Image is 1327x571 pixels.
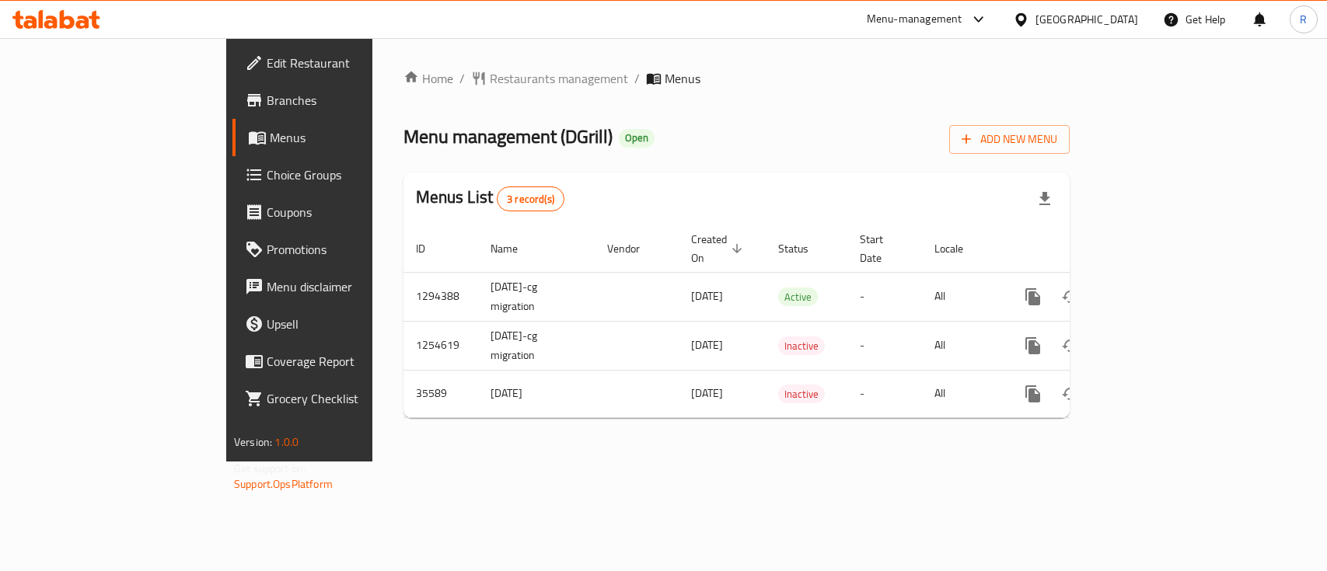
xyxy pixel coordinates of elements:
div: Menu-management [867,10,962,29]
span: Grocery Checklist [267,389,435,408]
div: Inactive [778,385,825,403]
span: Open [619,131,655,144]
li: / [459,69,465,88]
a: Coupons [232,193,448,231]
span: Coverage Report [267,352,435,371]
a: Choice Groups [232,156,448,193]
a: Promotions [232,231,448,268]
a: Grocery Checklist [232,380,448,417]
div: Export file [1026,180,1063,218]
span: Vendor [607,239,660,258]
button: Change Status [1052,327,1089,364]
span: Restaurants management [490,69,628,88]
span: Inactive [778,385,825,403]
td: [DATE]-cg migration [478,272,595,321]
button: Add New Menu [949,125,1070,154]
span: Get support on: [234,458,306,479]
div: Total records count [497,186,564,211]
li: / [634,69,640,88]
a: Menus [232,119,448,156]
td: All [922,272,1002,321]
span: [DATE] [691,383,723,403]
a: Upsell [232,305,448,343]
td: [DATE]-cg migration [478,321,595,370]
h2: Menus List [416,186,564,211]
span: Promotions [267,240,435,259]
a: Restaurants management [471,69,628,88]
a: Edit Restaurant [232,44,448,82]
th: Actions [1002,225,1176,273]
span: Created On [691,230,747,267]
td: All [922,370,1002,417]
span: R [1300,11,1307,28]
td: - [847,370,922,417]
table: enhanced table [403,225,1176,418]
span: Version: [234,432,272,452]
span: Inactive [778,337,825,355]
button: more [1014,327,1052,364]
span: ID [416,239,445,258]
td: All [922,321,1002,370]
a: Support.OpsPlatform [234,474,333,494]
span: Coupons [267,203,435,221]
a: Coverage Report [232,343,448,380]
span: Choice Groups [267,165,435,184]
span: Menus [665,69,700,88]
span: Start Date [860,230,903,267]
span: Menu management ( DGrill ) [403,119,613,154]
nav: breadcrumb [403,69,1070,88]
button: Change Status [1052,278,1089,315]
td: [DATE] [478,370,595,417]
span: Menus [270,128,435,147]
button: more [1014,278,1052,315]
td: - [847,272,922,321]
button: Change Status [1052,375,1089,413]
span: Add New Menu [962,130,1057,149]
span: Edit Restaurant [267,54,435,72]
span: [DATE] [691,286,723,306]
div: Open [619,129,655,148]
span: Branches [267,91,435,110]
span: 3 record(s) [498,192,564,207]
div: [GEOGRAPHIC_DATA] [1035,11,1138,28]
span: Locale [934,239,983,258]
span: Name [491,239,538,258]
span: Active [778,288,818,306]
span: Upsell [267,315,435,333]
td: - [847,321,922,370]
a: Branches [232,82,448,119]
button: more [1014,375,1052,413]
span: [DATE] [691,335,723,355]
span: Menu disclaimer [267,277,435,296]
span: 1.0.0 [274,432,299,452]
span: Status [778,239,829,258]
a: Menu disclaimer [232,268,448,305]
